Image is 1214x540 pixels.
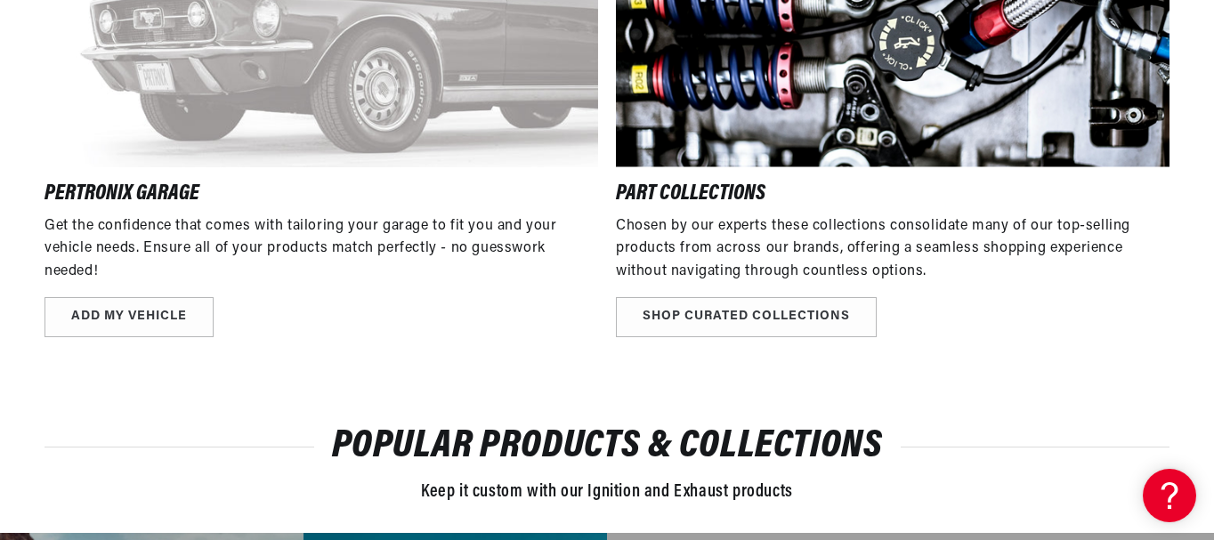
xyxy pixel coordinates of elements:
a: SHOP CURATED COLLECTIONS [616,297,877,337]
p: Get the confidence that comes with tailoring your garage to fit you and your vehicle needs. Ensur... [45,215,598,284]
h3: PART COLLECTIONS [616,185,1169,205]
h3: PERTRONIX GARAGE [45,185,598,205]
p: Chosen by our experts these collections consolidate many of our top-selling products from across ... [616,215,1169,284]
h2: Popular Products & Collections [45,430,1169,463]
span: Keep it custom with our Ignition and Exhaust products [421,483,793,501]
a: ADD MY VEHICLE [45,297,214,337]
